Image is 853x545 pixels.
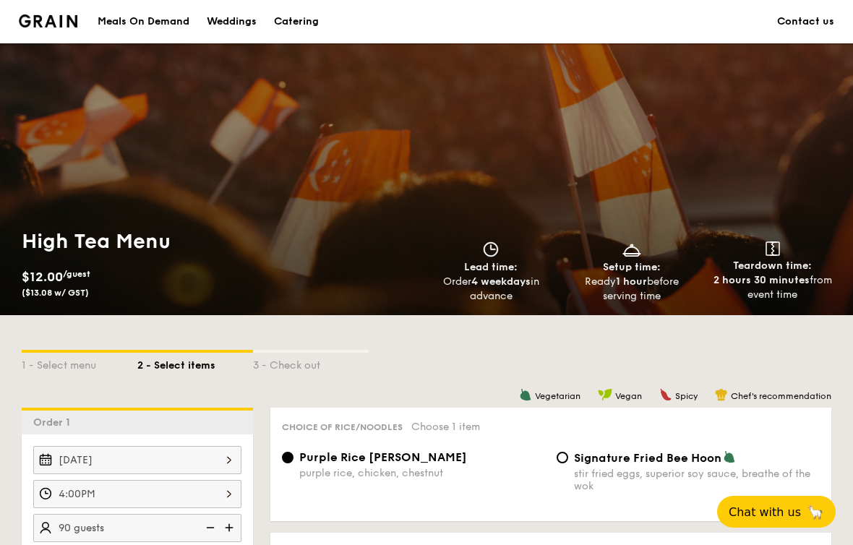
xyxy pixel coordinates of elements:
[659,388,672,401] img: icon-spicy.37a8142b.svg
[19,14,77,27] img: Grain
[675,391,698,401] span: Spicy
[715,388,728,401] img: icon-chef-hat.a58ddaea.svg
[282,452,293,463] input: Purple Rice [PERSON_NAME]purple rice, chicken, chestnut
[621,241,643,257] img: icon-dish.430c3a2e.svg
[807,504,824,520] span: 🦙
[22,353,137,373] div: 1 - Select menu
[282,422,403,432] span: Choice of rice/noodles
[557,452,568,463] input: Signature Fried Bee Hoonstir fried eggs, superior soy sauce, breathe of the wok
[33,446,241,474] input: Event date
[731,391,831,401] span: Chef's recommendation
[616,275,647,288] strong: 1 hour
[615,391,642,401] span: Vegan
[464,261,518,273] span: Lead time:
[567,275,697,304] div: Ready before serving time
[603,261,661,273] span: Setup time:
[426,275,556,304] div: Order in advance
[471,275,531,288] strong: 4 weekdays
[708,273,837,302] div: from event time
[220,514,241,541] img: icon-add.58712e84.svg
[198,514,220,541] img: icon-reduce.1d2dbef1.svg
[574,468,820,492] div: stir fried eggs, superior soy sauce, breathe of the wok
[519,388,532,401] img: icon-vegetarian.fe4039eb.svg
[299,450,467,464] span: Purple Rice [PERSON_NAME]
[22,228,421,254] h1: High Tea Menu
[733,259,812,272] span: Teardown time:
[22,288,89,298] span: ($13.08 w/ GST)
[480,241,502,257] img: icon-clock.2db775ea.svg
[299,467,545,479] div: purple rice, chicken, chestnut
[411,421,480,433] span: Choose 1 item
[33,514,241,542] input: Number of guests
[729,505,801,519] span: Chat with us
[717,496,836,528] button: Chat with us🦙
[22,269,63,285] span: $12.00
[33,480,241,508] input: Event time
[253,353,369,373] div: 3 - Check out
[33,416,76,429] span: Order 1
[535,391,580,401] span: Vegetarian
[598,388,612,401] img: icon-vegan.f8ff3823.svg
[766,241,780,256] img: icon-teardown.65201eee.svg
[574,451,721,465] span: Signature Fried Bee Hoon
[723,450,736,463] img: icon-vegetarian.fe4039eb.svg
[19,14,77,27] a: Logotype
[713,274,810,286] strong: 2 hours 30 minutes
[63,269,90,279] span: /guest
[137,353,253,373] div: 2 - Select items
